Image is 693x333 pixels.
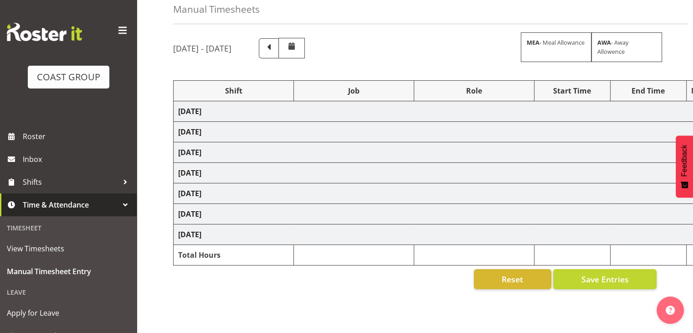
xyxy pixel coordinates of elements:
div: - Meal Allowance [521,32,591,62]
span: Reset [502,273,523,285]
img: help-xxl-2.png [666,306,675,315]
button: Save Entries [553,269,657,289]
button: Feedback - Show survey [676,135,693,198]
strong: AWA [597,38,611,47]
a: Apply for Leave [2,302,134,324]
span: Feedback [680,145,688,177]
h4: Manual Timesheets [173,4,260,15]
div: COAST GROUP [37,70,100,84]
div: Start Time [539,85,606,96]
span: Manual Timesheet Entry [7,265,130,278]
h5: [DATE] - [DATE] [173,43,231,53]
span: Save Entries [581,273,628,285]
div: Leave [2,283,134,302]
div: Shift [178,85,289,96]
td: Total Hours [174,245,294,265]
span: Apply for Leave [7,306,130,320]
div: Timesheet [2,219,134,237]
span: Roster [23,130,132,143]
div: - Away Allowence [591,32,662,62]
img: Rosterit website logo [7,23,82,41]
span: Time & Attendance [23,198,118,212]
div: Job [298,85,409,96]
div: End Time [615,85,682,96]
span: Shifts [23,175,118,189]
span: View Timesheets [7,242,130,255]
span: Inbox [23,152,132,166]
strong: MEA [527,38,539,47]
button: Reset [474,269,551,289]
a: View Timesheets [2,237,134,260]
a: Manual Timesheet Entry [2,260,134,283]
div: Role [419,85,529,96]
